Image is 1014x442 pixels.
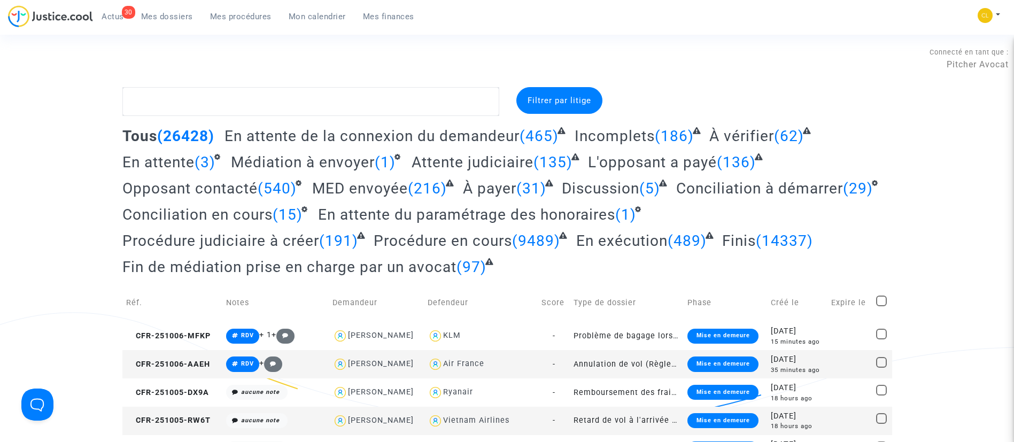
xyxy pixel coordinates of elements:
span: - [553,416,555,425]
span: + [272,330,295,339]
div: [PERSON_NAME] [348,416,414,425]
img: icon-user.svg [332,385,348,400]
div: 30 [122,6,135,19]
span: - [553,360,555,369]
span: RDV [241,360,254,367]
div: [DATE] [771,325,824,337]
span: Mes finances [363,12,414,21]
span: Opposant contacté [122,180,258,197]
span: (29) [843,180,873,197]
td: Phase [684,284,767,322]
td: Expire le [827,284,872,322]
td: Score [538,284,570,322]
div: Ryanair [443,387,473,397]
div: [DATE] [771,382,824,394]
img: icon-user.svg [428,328,443,344]
div: [PERSON_NAME] [348,387,414,397]
span: Médiation à envoyer [231,153,375,171]
span: (1) [615,206,636,223]
td: Type de dossier [570,284,684,322]
div: 18 hours ago [771,394,824,403]
span: (97) [456,258,486,276]
span: L'opposant a payé [588,153,717,171]
i: aucune note [241,417,280,424]
div: Mise en demeure [687,413,758,428]
span: CFR-251005-RW6T [126,416,211,425]
td: Problème de bagage lors d'un voyage en avion [570,322,684,350]
span: Mon calendrier [289,12,346,21]
div: [PERSON_NAME] [348,331,414,340]
a: 30Actus [93,9,133,25]
span: (136) [717,153,756,171]
span: En attente [122,153,195,171]
span: (540) [258,180,297,197]
span: Actus [102,12,124,21]
div: Mise en demeure [687,385,758,400]
span: En attente de la connexion du demandeur [225,127,520,145]
span: Filtrer par litige [528,96,591,105]
td: Réf. [122,284,222,322]
td: Defendeur [424,284,538,322]
img: jc-logo.svg [8,5,93,27]
span: - [553,388,555,397]
img: icon-user.svg [332,413,348,429]
span: (9489) [512,232,560,250]
span: Incomplets [575,127,655,145]
span: Procédure judiciaire à créer [122,232,319,250]
div: [DATE] [771,410,824,422]
img: 6fca9af68d76bfc0a5525c74dfee314f [978,8,993,23]
td: Remboursement des frais d'impression de la carte d'embarquement [570,378,684,407]
span: + 1 [259,330,272,339]
span: (465) [520,127,559,145]
span: (15) [273,206,303,223]
span: (3) [195,153,215,171]
div: [DATE] [771,354,824,366]
td: Créé le [767,284,827,322]
img: icon-user.svg [428,385,443,400]
span: (1) [375,153,396,171]
span: Connecté en tant que : [930,48,1009,56]
td: Annulation de vol (Règlement CE n°261/2004) [570,350,684,378]
span: (489) [668,232,707,250]
div: 15 minutes ago [771,337,824,346]
span: Finis [722,232,756,250]
td: Demandeur [329,284,424,322]
span: Conciliation à démarrer [676,180,843,197]
span: MED envoyée [312,180,408,197]
span: (186) [655,127,694,145]
span: (216) [408,180,447,197]
img: icon-user.svg [332,328,348,344]
span: (26428) [157,127,214,145]
span: Mes dossiers [141,12,193,21]
span: CFR-251005-DX9A [126,388,209,397]
span: + [259,359,282,368]
span: CFR-251006-AAEH [126,360,210,369]
td: Retard de vol à l'arrivée (Règlement CE n°261/2004) [570,407,684,435]
span: (135) [533,153,572,171]
a: Mes finances [354,9,423,25]
i: aucune note [241,389,280,396]
a: Mon calendrier [280,9,354,25]
span: RDV [241,332,254,339]
div: 18 hours ago [771,422,824,431]
div: KLM [443,331,461,340]
span: En attente du paramétrage des honoraires [318,206,615,223]
span: CFR-251006-MFKP [126,331,211,340]
span: (62) [774,127,804,145]
span: - [553,331,555,340]
iframe: Help Scout Beacon - Open [21,389,53,421]
span: Procédure en cours [374,232,512,250]
a: Mes dossiers [133,9,202,25]
span: (191) [319,232,358,250]
td: Notes [222,284,329,322]
span: (5) [639,180,660,197]
div: Air France [443,359,484,368]
a: Mes procédures [202,9,280,25]
span: Conciliation en cours [122,206,273,223]
div: Vietnam Airlines [443,416,509,425]
span: (14337) [756,232,813,250]
span: À vérifier [709,127,774,145]
span: En exécution [576,232,668,250]
span: Tous [122,127,157,145]
span: Attente judiciaire [412,153,533,171]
